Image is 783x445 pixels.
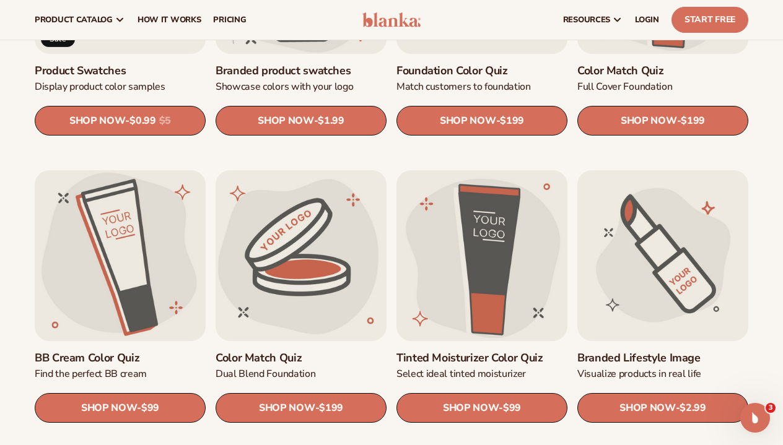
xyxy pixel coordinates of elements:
a: Branded product swatches [216,64,387,78]
span: $99 [141,402,159,414]
span: LOGIN [635,15,659,25]
span: SHOP NOW [259,402,315,414]
a: Branded Lifestyle Image [577,351,748,365]
span: $1.99 [318,115,344,127]
a: Tinted Moisturizer Color Quiz [396,351,567,365]
span: resources [563,15,610,25]
a: BB Cream Color Quiz [35,351,206,365]
img: logo [362,12,421,27]
span: $199 [500,115,524,127]
a: SHOP NOW- $199 [216,393,387,423]
a: Color Match Quiz [577,64,748,78]
a: Start Free [671,7,748,33]
span: pricing [213,15,246,25]
a: SHOP NOW- $99 [35,393,206,423]
span: 3 [766,403,776,413]
span: $0.99 [129,115,155,127]
a: SHOP NOW- $0.99 $5 [35,106,206,136]
span: SHOP NOW [621,114,676,126]
span: $199 [681,115,705,127]
span: SHOP NOW [443,402,499,414]
a: SHOP NOW- $199 [577,106,748,136]
span: SHOP NOW [258,114,313,126]
a: Color Match Quiz [216,351,387,365]
a: SHOP NOW- $1.99 [216,106,387,136]
iframe: Intercom live chat [740,403,770,433]
span: $99 [503,402,521,414]
span: How It Works [138,15,201,25]
a: SHOP NOW- $99 [396,393,567,423]
span: SHOP NOW [81,402,137,414]
span: SHOP NOW [69,114,125,126]
span: product catalog [35,15,113,25]
a: Product Swatches [35,64,206,78]
span: SHOP NOW [440,114,496,126]
span: SHOP NOW [619,402,675,414]
a: Foundation Color Quiz [396,64,567,78]
a: SHOP NOW- $199 [396,106,567,136]
a: SHOP NOW- $2.99 [577,393,748,423]
span: $199 [319,402,343,414]
span: $2.99 [680,402,706,414]
s: $5 [159,115,171,127]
